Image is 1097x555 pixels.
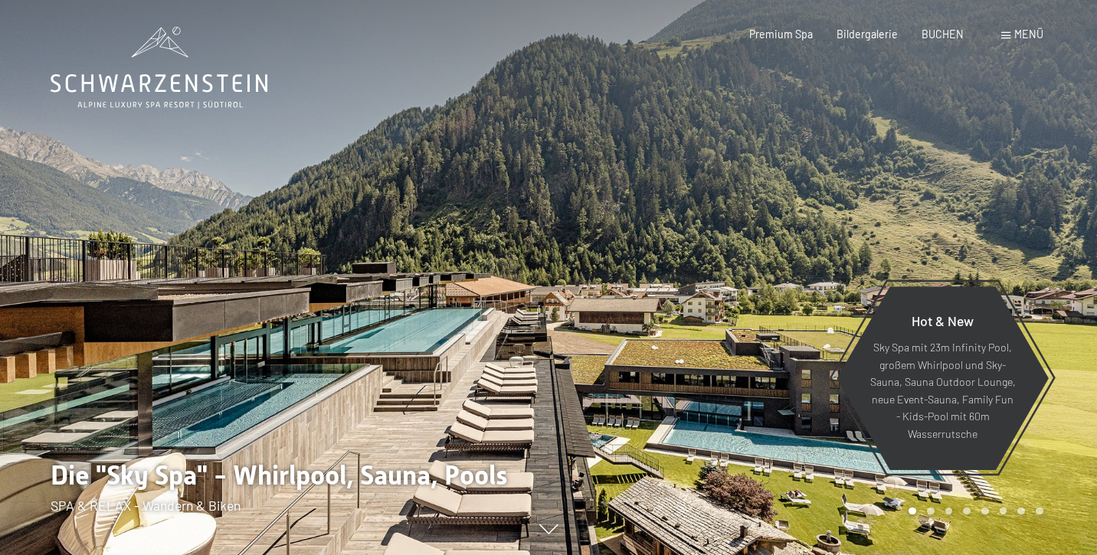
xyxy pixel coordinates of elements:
a: Bildergalerie [837,28,898,41]
div: Carousel Page 6 [1000,508,1007,515]
a: Hot & New Sky Spa mit 23m Infinity Pool, großem Whirlpool und Sky-Sauna, Sauna Outdoor Lounge, ne... [836,286,1050,471]
span: Menü [1014,28,1043,41]
div: Carousel Page 3 [945,508,953,515]
div: Carousel Page 5 [981,508,989,515]
div: Carousel Pagination [903,508,1043,515]
div: Carousel Page 8 [1036,508,1043,515]
div: Carousel Page 2 [927,508,935,515]
a: BUCHEN [922,28,964,41]
div: Carousel Page 4 [963,508,971,515]
span: Hot & New [912,312,974,329]
p: Sky Spa mit 23m Infinity Pool, großem Whirlpool und Sky-Sauna, Sauna Outdoor Lounge, neue Event-S... [869,340,1016,443]
div: Carousel Page 7 [1017,508,1025,515]
a: Premium Spa [749,28,813,41]
div: Carousel Page 1 (Current Slide) [909,508,916,515]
